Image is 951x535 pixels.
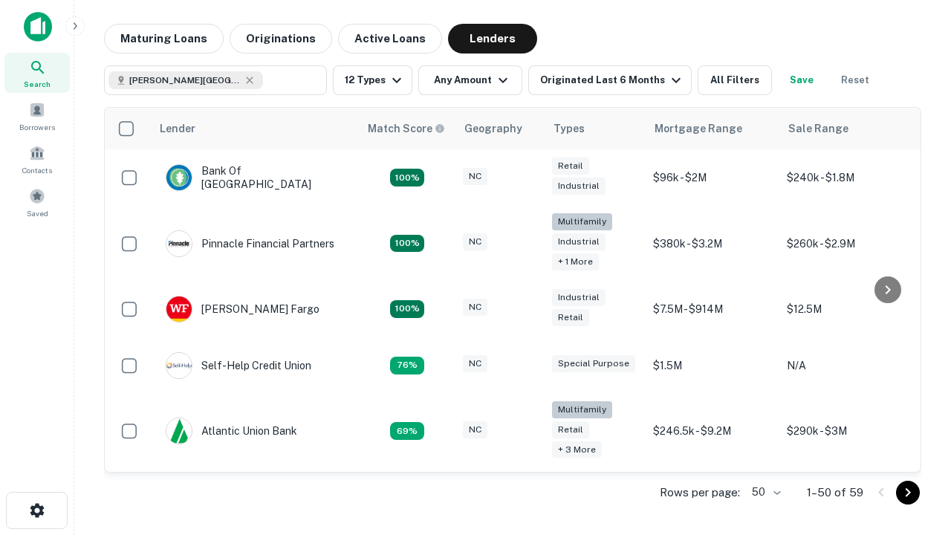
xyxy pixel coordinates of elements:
td: $290k - $3M [779,394,913,469]
div: [PERSON_NAME] Fargo [166,296,319,322]
div: Bank Of [GEOGRAPHIC_DATA] [166,164,344,191]
td: $240k - $1.8M [779,149,913,206]
div: Matching Properties: 15, hasApolloMatch: undefined [390,169,424,187]
th: Capitalize uses an advanced AI algorithm to match your search with the best lender. The match sco... [359,108,455,149]
th: Mortgage Range [646,108,779,149]
div: NC [463,168,487,185]
th: Lender [151,108,359,149]
div: Capitalize uses an advanced AI algorithm to match your search with the best lender. The match sco... [368,120,445,137]
a: Borrowers [4,96,70,136]
div: NC [463,355,487,372]
span: [PERSON_NAME][GEOGRAPHIC_DATA], [GEOGRAPHIC_DATA] [129,74,241,87]
p: 1–50 of 59 [807,484,863,502]
button: Originated Last 6 Months [528,65,692,95]
td: N/A [779,337,913,394]
span: Borrowers [19,121,55,133]
div: + 1 more [552,253,599,270]
button: Reset [831,65,879,95]
td: $1.5M [646,337,779,394]
div: Special Purpose [552,355,635,372]
td: $380k - $3.2M [646,206,779,281]
button: All Filters [698,65,772,95]
div: Multifamily [552,213,612,230]
p: Rows per page: [660,484,740,502]
div: NC [463,233,487,250]
th: Types [545,108,646,149]
th: Geography [455,108,545,149]
div: Matching Properties: 26, hasApolloMatch: undefined [390,235,424,253]
span: Contacts [22,164,52,176]
span: Search [24,78,51,90]
button: Lenders [448,24,537,53]
td: $96k - $2M [646,149,779,206]
button: Originations [230,24,332,53]
button: 12 Types [333,65,412,95]
td: $260k - $2.9M [779,206,913,281]
img: picture [166,165,192,190]
div: Industrial [552,233,606,250]
div: NC [463,421,487,438]
button: Save your search to get updates of matches that match your search criteria. [778,65,825,95]
div: Matching Properties: 11, hasApolloMatch: undefined [390,357,424,374]
td: $246.5k - $9.2M [646,394,779,469]
img: picture [166,353,192,378]
div: Retail [552,158,589,175]
div: Matching Properties: 10, hasApolloMatch: undefined [390,422,424,440]
iframe: Chat Widget [877,369,951,440]
a: Contacts [4,139,70,179]
div: Retail [552,309,589,326]
img: picture [166,418,192,444]
div: Originated Last 6 Months [540,71,685,89]
button: Any Amount [418,65,522,95]
div: Mortgage Range [655,120,742,137]
img: picture [166,231,192,256]
th: Sale Range [779,108,913,149]
div: Types [554,120,585,137]
div: Pinnacle Financial Partners [166,230,334,257]
div: Industrial [552,289,606,306]
div: Matching Properties: 15, hasApolloMatch: undefined [390,300,424,318]
a: Saved [4,182,70,222]
div: Industrial [552,178,606,195]
div: Sale Range [788,120,848,137]
div: Multifamily [552,401,612,418]
div: Geography [464,120,522,137]
button: Go to next page [896,481,920,505]
div: 50 [746,481,783,503]
td: $12.5M [779,281,913,337]
div: Lender [160,120,195,137]
img: capitalize-icon.png [24,12,52,42]
div: Retail [552,421,589,438]
span: Saved [27,207,48,219]
div: Self-help Credit Union [166,352,311,379]
td: $7.5M - $914M [646,281,779,337]
h6: Match Score [368,120,442,137]
div: NC [463,299,487,316]
div: Atlantic Union Bank [166,418,297,444]
button: Active Loans [338,24,442,53]
img: picture [166,296,192,322]
a: Search [4,53,70,93]
div: + 3 more [552,441,602,458]
button: Maturing Loans [104,24,224,53]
